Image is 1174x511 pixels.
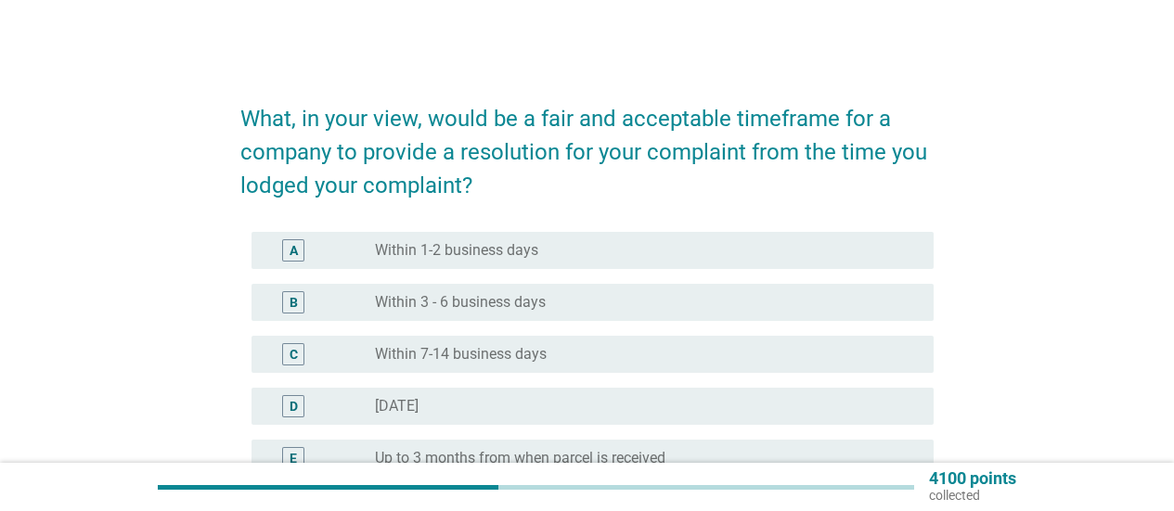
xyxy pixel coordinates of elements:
[290,345,298,364] div: C
[290,397,298,416] div: D
[290,293,298,313] div: B
[929,487,1016,504] p: collected
[375,397,419,415] label: [DATE]
[375,293,546,312] label: Within 3 - 6 business days
[375,345,547,364] label: Within 7-14 business days
[290,241,298,261] div: A
[290,449,297,468] div: E
[375,241,538,260] label: Within 1-2 business days
[240,83,934,202] h2: What, in your view, would be a fair and acceptable timeframe for a company to provide a resolutio...
[929,470,1016,487] p: 4100 points
[375,449,665,467] label: Up to 3 months from when parcel is received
